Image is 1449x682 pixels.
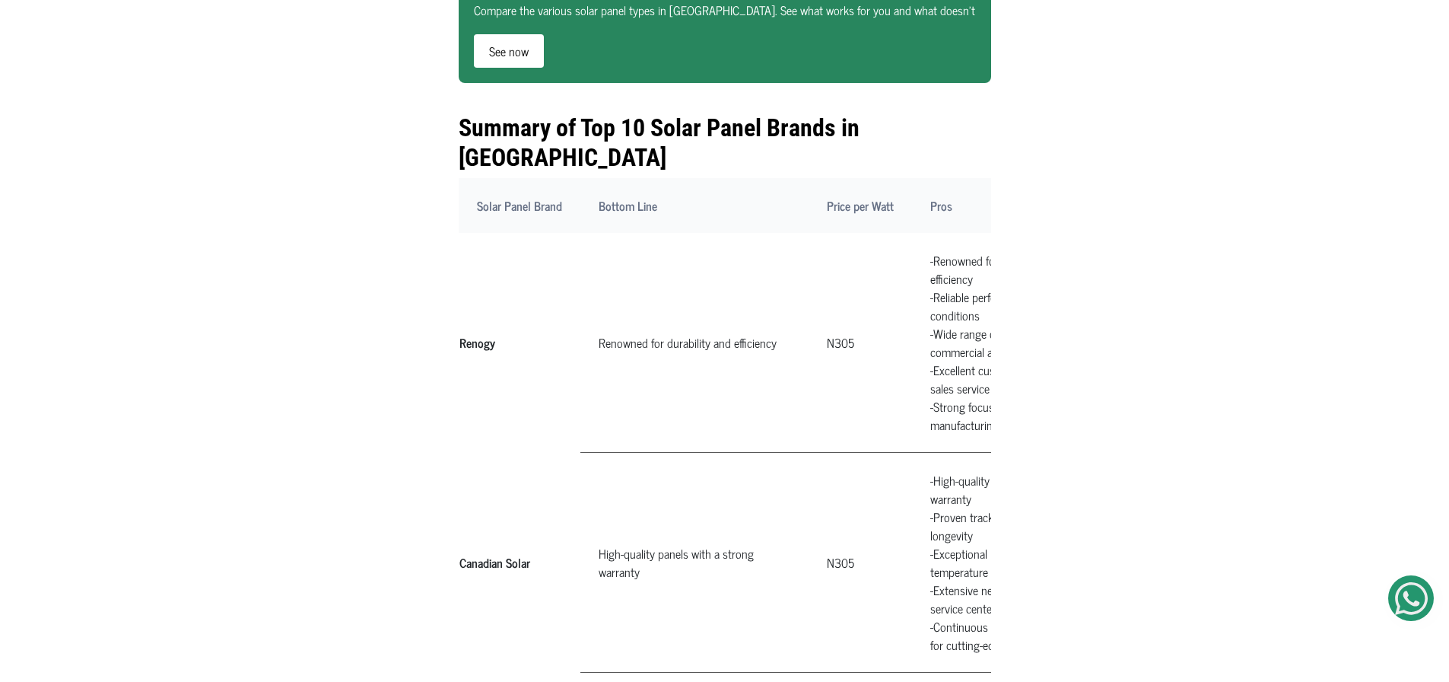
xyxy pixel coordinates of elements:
td: N305 [809,452,912,672]
td: N305 [809,233,912,453]
td: High-quality panels with a strong warranty [580,452,809,672]
b: Summary of Top 10 Solar Panel Brands in [GEOGRAPHIC_DATA] [459,113,860,171]
th: Solar Panel Brand [459,178,580,233]
th: Pros [912,178,1140,233]
p: Compare the various solar panel types in [GEOGRAPHIC_DATA]. See what works for you and what doesn't [474,1,976,19]
th: Bottom Line [580,178,809,233]
td: -Renowned for durability and efficiency -Reliable performance in diverse weather conditions -Wide... [912,233,1140,453]
th: Price per Watt [809,178,912,233]
td: -High-quality panels with a strong warranty -Proven track record of reliability and longevity -Ex... [912,452,1140,672]
th: Canadian Solar [459,452,580,672]
img: Get Started On Earthbond Via Whatsapp [1395,582,1428,615]
a: See now [474,34,544,68]
th: Renogy [459,233,580,453]
td: Renowned for durability and efficiency [580,233,809,453]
